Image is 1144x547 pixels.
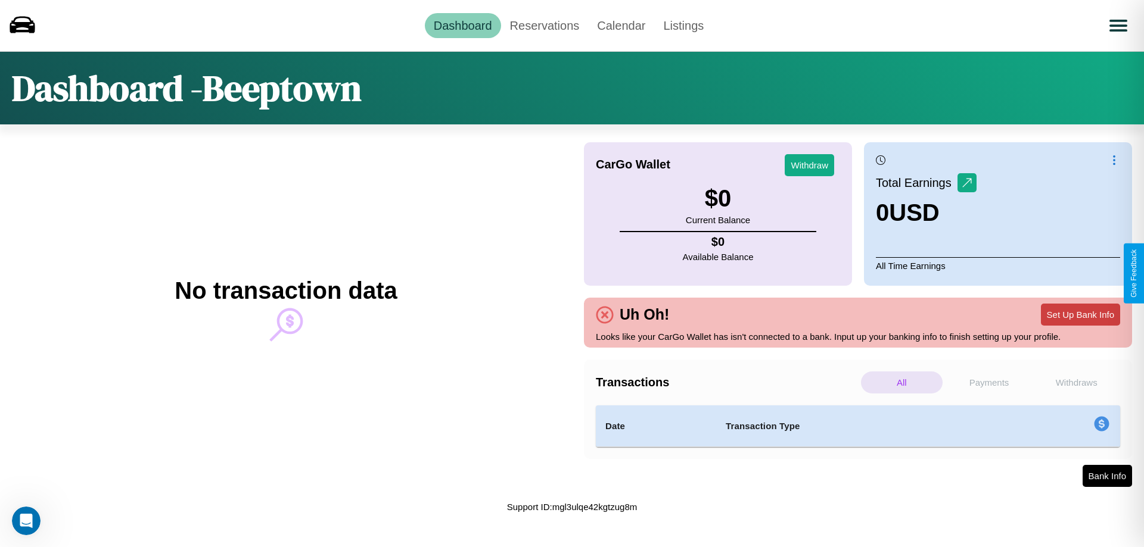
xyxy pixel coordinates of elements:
[507,499,637,515] p: Support ID: mgl3ulqe42kgtzug8m
[614,306,675,323] h4: Uh Oh!
[686,212,750,228] p: Current Balance
[686,185,750,212] h3: $ 0
[588,13,654,38] a: Calendar
[1036,371,1117,393] p: Withdraws
[1041,304,1120,326] button: Set Up Bank Info
[654,13,713,38] a: Listings
[596,405,1120,447] table: simple table
[425,13,501,38] a: Dashboard
[876,257,1120,274] p: All Time Earnings
[12,64,362,112] h1: Dashboard - Beeptown
[876,172,958,193] p: Total Earnings
[1130,249,1138,298] div: Give Feedback
[876,199,977,226] h3: 0 USD
[1102,9,1135,42] button: Open menu
[785,154,834,176] button: Withdraw
[1083,465,1132,487] button: Bank Info
[12,507,41,535] iframe: Intercom live chat
[596,158,670,171] h4: CarGo Wallet
[596,376,858,389] h4: Transactions
[683,249,754,265] p: Available Balance
[683,235,754,249] h4: $ 0
[949,371,1030,393] p: Payments
[861,371,943,393] p: All
[596,329,1120,345] p: Looks like your CarGo Wallet has isn't connected to a bank. Input up your banking info to finish ...
[726,419,996,433] h4: Transaction Type
[501,13,589,38] a: Reservations
[175,277,397,304] h2: No transaction data
[605,419,707,433] h4: Date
